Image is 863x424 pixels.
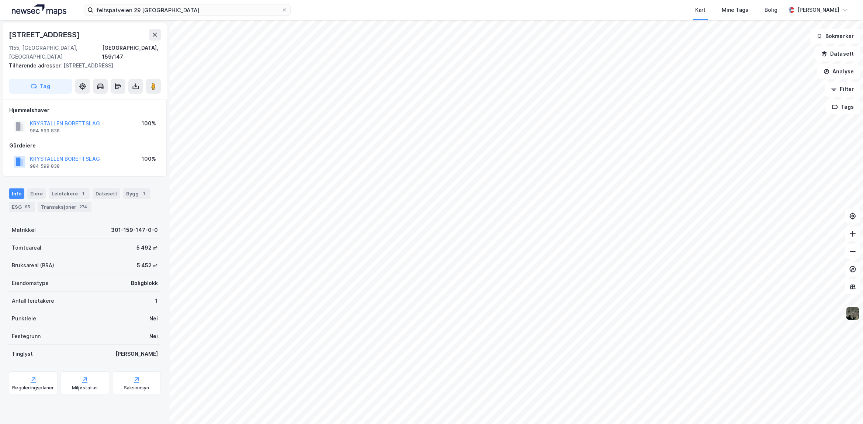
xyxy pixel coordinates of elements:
div: Matrikkel [12,226,36,234]
button: Tag [9,79,72,94]
div: Festegrunn [12,332,41,341]
div: Leietakere [49,188,90,199]
div: Gårdeiere [9,141,160,150]
div: 1155, [GEOGRAPHIC_DATA], [GEOGRAPHIC_DATA] [9,44,102,61]
div: Bruksareal (BRA) [12,261,54,270]
div: Nei [149,314,158,323]
div: Eiendomstype [12,279,49,288]
button: Bokmerker [810,29,860,44]
div: [STREET_ADDRESS] [9,61,155,70]
span: Tilhørende adresser: [9,62,63,69]
div: 1 [140,190,148,197]
div: 100% [142,154,156,163]
button: Filter [825,82,860,97]
div: Boligblokk [131,279,158,288]
div: 984 599 838 [30,128,60,134]
div: 65 [23,203,32,211]
div: 984 599 838 [30,163,60,169]
div: Saksinnsyn [124,385,149,391]
div: Transaksjoner [38,202,91,212]
div: Mine Tags [722,6,748,14]
input: Søk på adresse, matrikkel, gårdeiere, leietakere eller personer [93,4,281,15]
div: [STREET_ADDRESS] [9,29,81,41]
div: Antall leietakere [12,296,54,305]
div: ESG [9,202,35,212]
div: 301-159-147-0-0 [111,226,158,234]
div: Eiere [27,188,46,199]
div: Tinglyst [12,350,33,358]
div: Hjemmelshaver [9,106,160,115]
iframe: Chat Widget [826,389,863,424]
button: Tags [826,100,860,114]
div: 274 [78,203,89,211]
div: 1 [155,296,158,305]
div: Tomteareal [12,243,41,252]
div: Kart [695,6,706,14]
img: 9k= [846,306,860,320]
div: [PERSON_NAME] [115,350,158,358]
div: [PERSON_NAME] [797,6,839,14]
div: Info [9,188,24,199]
img: logo.a4113a55bc3d86da70a041830d287a7e.svg [12,4,66,15]
div: Punktleie [12,314,36,323]
button: Datasett [815,46,860,61]
div: 1 [79,190,87,197]
div: [GEOGRAPHIC_DATA], 159/147 [102,44,161,61]
div: 5 492 ㎡ [136,243,158,252]
div: Miljøstatus [72,385,98,391]
div: Reguleringsplaner [12,385,54,391]
div: 100% [142,119,156,128]
div: Bolig [765,6,777,14]
div: Nei [149,332,158,341]
button: Analyse [817,64,860,79]
div: Bygg [123,188,150,199]
div: Datasett [93,188,120,199]
div: Kontrollprogram for chat [826,389,863,424]
div: 5 452 ㎡ [137,261,158,270]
